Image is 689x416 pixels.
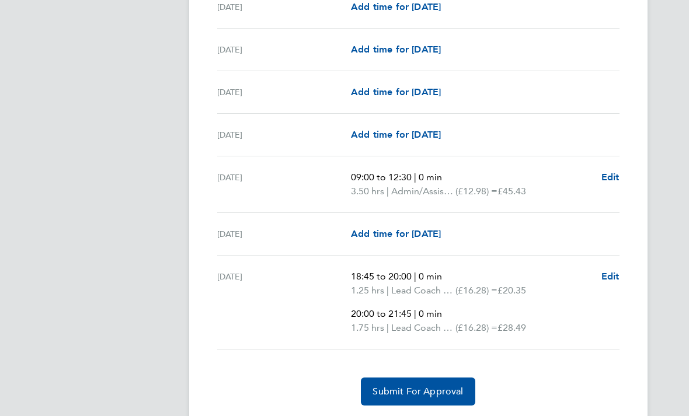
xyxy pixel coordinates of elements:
span: 09:00 to 12:30 [351,172,412,183]
span: | [387,322,389,333]
div: [DATE] [217,128,352,142]
span: Submit For Approval [373,386,463,397]
div: [DATE] [217,170,352,198]
a: Add time for [DATE] [351,85,441,99]
span: Lead Coach Rate [391,284,455,298]
span: Add time for [DATE] [351,44,441,55]
span: | [414,271,416,282]
span: (£16.28) = [455,322,497,333]
span: 18:45 to 20:00 [351,271,412,282]
span: Add time for [DATE] [351,129,441,140]
span: | [387,285,389,296]
div: [DATE] [217,43,352,57]
span: £28.49 [497,322,526,333]
span: | [414,308,416,319]
button: Submit For Approval [361,377,475,405]
span: 1.75 hrs [351,322,384,333]
span: Edit [601,271,620,282]
a: Add time for [DATE] [351,227,441,241]
span: 0 min [419,271,442,282]
span: (£16.28) = [455,285,497,296]
a: Add time for [DATE] [351,128,441,142]
span: Add time for [DATE] [351,228,441,239]
span: 20:00 to 21:45 [351,308,412,319]
span: £20.35 [497,285,526,296]
span: £45.43 [497,186,526,197]
a: Add time for [DATE] [351,43,441,57]
span: 1.25 hrs [351,285,384,296]
span: 3.50 hrs [351,186,384,197]
div: [DATE] [217,227,352,241]
a: Edit [601,170,620,184]
span: 0 min [419,172,442,183]
span: Add time for [DATE] [351,1,441,12]
span: Lead Coach Rate [391,321,455,335]
a: Edit [601,270,620,284]
div: [DATE] [217,270,352,335]
span: | [414,172,416,183]
span: 0 min [419,308,442,319]
span: (£12.98) = [455,186,497,197]
span: Admin/Assistant Coach Rat [391,184,455,198]
span: Edit [601,172,620,183]
div: [DATE] [217,85,352,99]
span: Add time for [DATE] [351,86,441,97]
span: | [387,186,389,197]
